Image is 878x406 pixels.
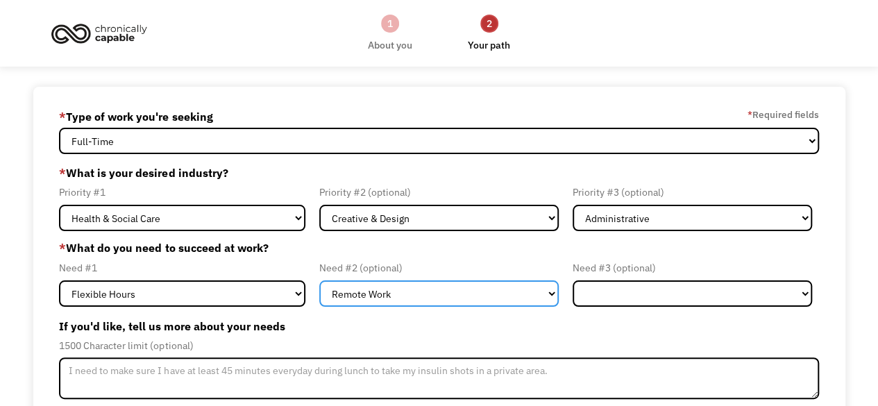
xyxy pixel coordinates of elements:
label: Required fields [748,106,819,123]
div: 1 [381,15,399,33]
label: What is your desired industry? [59,162,818,184]
div: Priority #2 (optional) [319,184,559,201]
label: Type of work you're seeking [59,105,212,128]
div: Priority #1 [59,184,305,201]
div: 2 [480,15,498,33]
a: 1About you [368,13,412,53]
div: About you [368,37,412,53]
div: Need #1 [59,260,305,276]
a: 2Your path [468,13,510,53]
div: Your path [468,37,510,53]
div: 1500 Character limit (optional) [59,337,818,354]
label: If you'd like, tell us more about your needs [59,315,818,337]
label: What do you need to succeed at work? [59,239,818,256]
div: Priority #3 (optional) [573,184,812,201]
div: Need #3 (optional) [573,260,812,276]
img: Chronically Capable logo [47,18,151,49]
div: Need #2 (optional) [319,260,559,276]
